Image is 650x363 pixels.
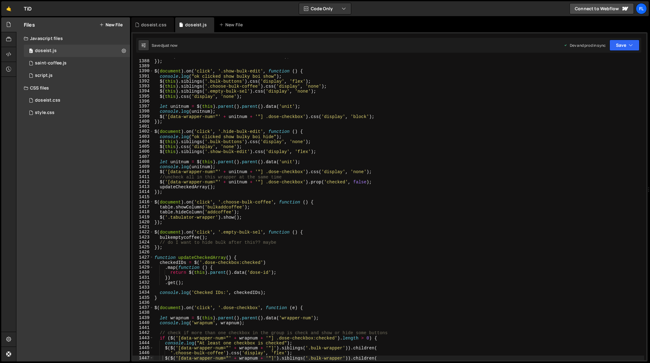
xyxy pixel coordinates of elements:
button: Code Only [299,3,351,14]
a: Connect to Webflow [570,3,634,14]
div: 1402 [132,129,154,134]
div: script.js [35,73,53,78]
div: 1433 [132,285,154,290]
div: 1389 [132,63,154,68]
div: 4604/37981.js [24,45,130,57]
div: 4604/27020.js [24,57,130,69]
div: 1432 [132,280,154,285]
div: 1403 [132,134,154,139]
div: 1444 [132,340,154,345]
div: 1392 [132,79,154,84]
span: 0 [29,49,33,54]
div: 1420 [132,220,154,225]
div: 1414 [132,189,154,194]
div: 1445 [132,345,154,350]
div: 1416 [132,199,154,204]
div: 1434 [132,290,154,295]
div: 1409 [132,164,154,169]
div: 1423 [132,235,154,240]
div: doseist.css [35,98,60,103]
div: saint-coffee.js [35,60,67,66]
div: 1431 [132,275,154,280]
div: Saved [152,43,177,48]
div: 1408 [132,159,154,164]
div: 1435 [132,295,154,300]
div: Dev and prod in sync [564,43,606,48]
div: 1415 [132,195,154,199]
div: New File [219,22,245,28]
div: doseist.css [141,22,167,28]
div: 1413 [132,184,154,189]
div: Javascript files [16,32,130,45]
div: 1429 [132,265,154,270]
div: 4604/42100.css [24,94,130,107]
a: 🤙 [1,1,16,16]
div: 1407 [132,154,154,159]
div: 1446 [132,350,154,355]
div: 1401 [132,124,154,129]
div: 1388 [132,59,154,63]
button: Save [609,40,639,51]
div: 1400 [132,119,154,124]
div: 1439 [132,315,154,320]
div: 1394 [132,89,154,94]
div: 4604/24567.js [24,69,130,82]
div: CSS files [16,82,130,94]
div: 1447 [132,356,154,361]
div: 1424 [132,240,154,245]
div: 1405 [132,144,154,149]
button: New File [99,22,123,27]
div: 1390 [132,68,154,73]
div: 1393 [132,84,154,89]
a: Fl [636,3,647,14]
div: 1399 [132,114,154,119]
div: doseist.js [35,48,57,54]
div: 1438 [132,310,154,315]
div: 1404 [132,139,154,144]
div: 1410 [132,169,154,174]
div: 1430 [132,270,154,275]
div: 1426 [132,250,154,255]
div: 1421 [132,225,154,230]
div: 1397 [132,104,154,109]
div: 1391 [132,74,154,79]
div: 1419 [132,215,154,220]
div: 1417 [132,204,154,209]
div: 1406 [132,149,154,154]
div: style.css [35,110,54,116]
div: 1427 [132,255,154,260]
div: 1412 [132,179,154,184]
div: 1395 [132,94,154,99]
h2: Files [24,21,35,28]
div: TiD [24,5,32,12]
div: doseist.js [185,22,207,28]
div: 1418 [132,209,154,214]
div: 1442 [132,330,154,335]
div: 4604/25434.css [24,107,130,119]
div: 1422 [132,230,154,234]
div: 1440 [132,320,154,325]
div: 1398 [132,109,154,114]
div: 1428 [132,260,154,265]
div: 1425 [132,245,154,250]
div: 1441 [132,325,154,330]
div: just now [163,43,177,48]
div: 1396 [132,99,154,104]
div: 1437 [132,305,154,310]
div: 1443 [132,335,154,340]
div: 1436 [132,300,154,305]
div: 1411 [132,174,154,179]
